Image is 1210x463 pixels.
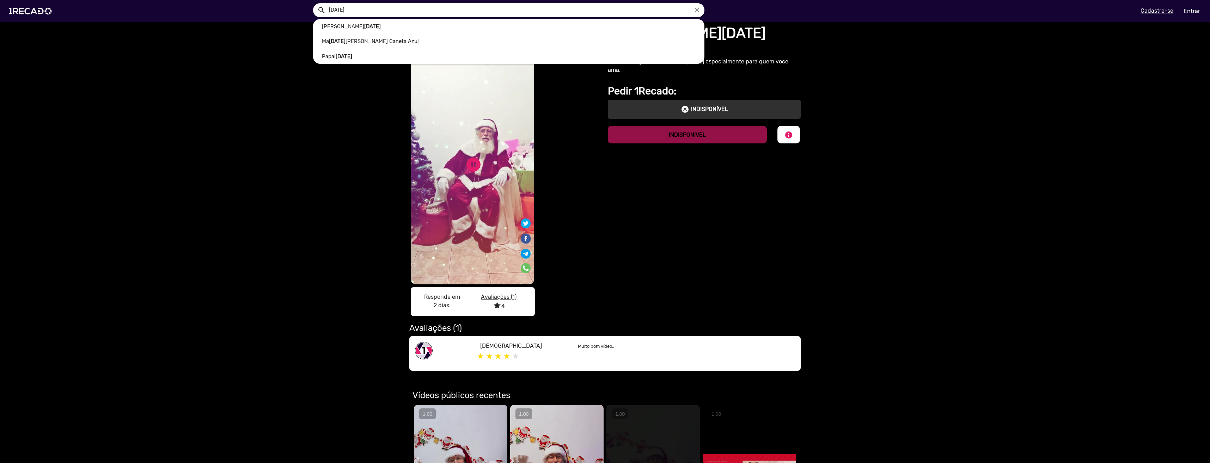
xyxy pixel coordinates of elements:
b: [DATE] [336,53,352,60]
mat-icon: Example home icon [317,6,326,14]
button: Example home icon [315,4,327,16]
a: Papai [313,49,704,64]
b: [DATE] [329,38,346,44]
b: [DATE] [364,23,381,30]
input: Pesquisar... [324,3,704,17]
a: Ma [PERSON_NAME] Caneta Azul [313,34,704,49]
i: close [693,6,701,14]
a: [PERSON_NAME] [313,19,704,34]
